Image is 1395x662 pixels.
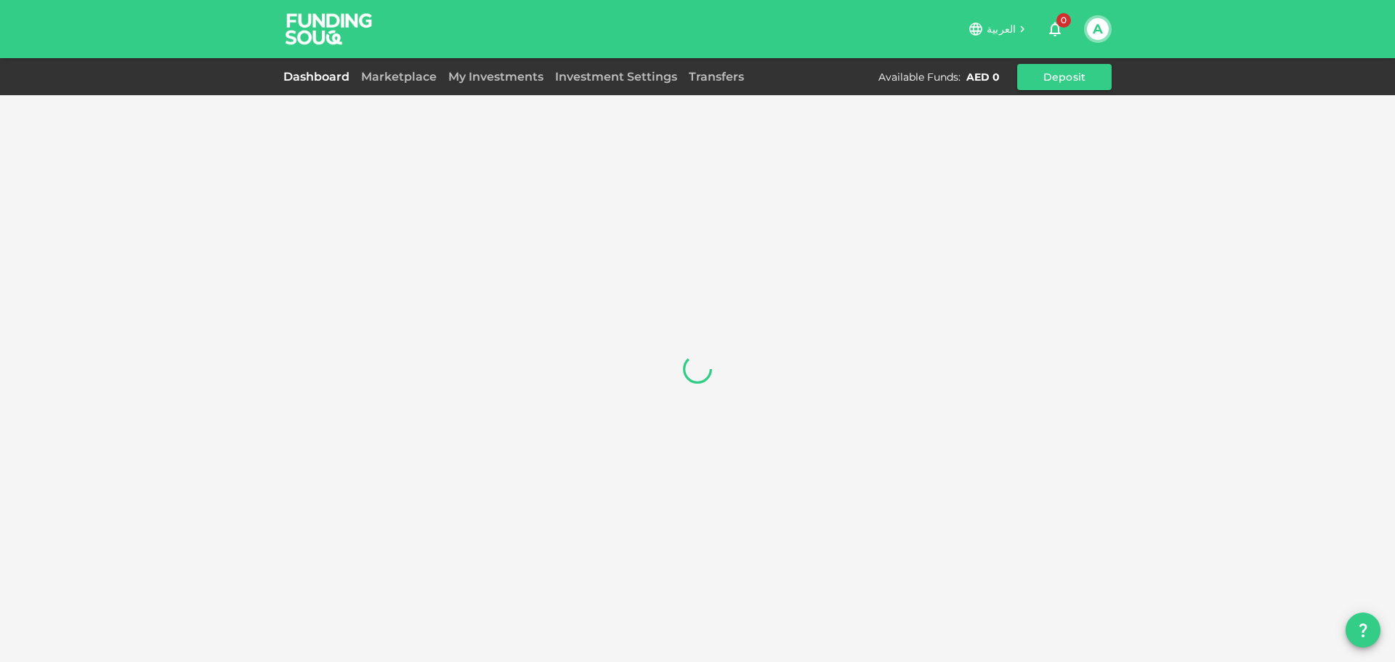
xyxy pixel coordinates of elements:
button: 0 [1040,15,1069,44]
a: Dashboard [283,70,355,84]
span: 0 [1056,13,1071,28]
a: Marketplace [355,70,442,84]
div: Available Funds : [878,70,961,84]
a: Transfers [683,70,750,84]
button: Deposit [1017,64,1112,90]
div: AED 0 [966,70,1000,84]
a: Investment Settings [549,70,683,84]
button: question [1346,613,1380,647]
span: العربية [987,23,1016,36]
a: My Investments [442,70,549,84]
button: A [1087,18,1109,40]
